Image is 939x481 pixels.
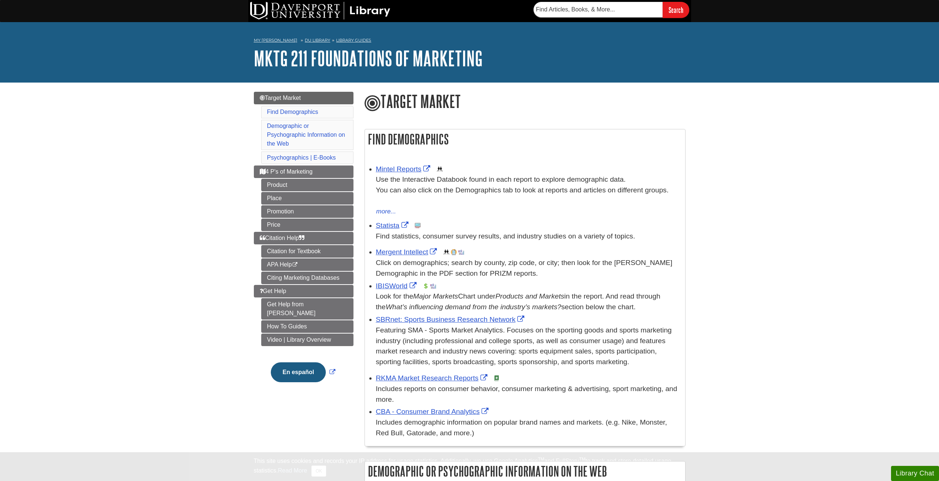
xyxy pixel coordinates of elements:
img: Demographics [443,249,449,255]
button: Library Chat [891,466,939,481]
a: Citation for Textbook [261,245,353,258]
a: Get Help [254,285,353,297]
button: Close [311,466,326,477]
img: Financial Report [423,283,429,289]
span: 4 P's of Marketing [260,168,313,175]
div: Use the Interactive Databook found in each report to explore demographic data. You can also click... [376,174,681,206]
a: Promotion [261,205,353,218]
span: Target Market [260,95,301,101]
a: Find Demographics [267,109,318,115]
a: Price [261,219,353,231]
button: more... [376,206,397,217]
a: Get Help from [PERSON_NAME] [261,298,353,320]
a: Link opens in new window [376,282,418,290]
a: Citation Help [254,232,353,244]
img: e-Book [494,375,500,381]
a: Product [261,179,353,191]
a: 4 P's of Marketing [254,165,353,178]
a: My [PERSON_NAME] [254,37,297,43]
a: Link opens in new window [376,374,489,382]
i: Major Markets [413,292,458,300]
img: Company Information [451,249,457,255]
div: Click on demographics; search by county, zip code, or city; then look for the [PERSON_NAME] Demog... [376,258,681,279]
form: Searches DU Library's articles, books, and more [534,2,689,18]
div: Guide Page Menu [254,92,353,395]
a: DU Library [305,38,330,43]
a: Link opens in new window [376,408,491,415]
nav: breadcrumb [254,35,686,47]
img: Industry Report [458,249,464,255]
img: Demographics [437,166,443,172]
a: Link opens in new window [269,369,337,375]
input: Search [663,2,689,18]
div: This site uses cookies and records your IP address for usage statistics. Additionally, we use Goo... [254,457,686,477]
a: APA Help [261,258,353,271]
h2: Demographic or Psychographic Information on the Web [365,461,685,481]
i: This link opens in a new window [292,262,298,267]
img: Industry Report [430,283,436,289]
span: Citation Help [260,235,305,241]
a: Video | Library Overview [261,334,353,346]
a: Link opens in new window [376,222,410,229]
i: What’s influencing demand from the industry’s markets? [386,303,561,311]
a: Citing Marketing Databases [261,272,353,284]
div: Look for the Chart under in the report. And read through the section below the chart. [376,291,681,313]
a: Place [261,192,353,205]
a: Demographic or Psychographic Information on the Web [267,123,345,147]
a: Psychographics | E-Books [267,154,336,161]
img: DU Library [250,2,390,20]
img: Statistics [415,223,421,229]
h2: Find Demographics [365,129,685,149]
button: En español [271,362,326,382]
p: Find statistics, consumer survey results, and industry studies on a variety of topics. [376,231,681,242]
a: Link opens in new window [376,316,527,323]
i: Products and Markets [496,292,565,300]
a: MKTG 211 Foundations of Marketing [254,47,483,70]
p: Featuring SMA - Sports Market Analytics. Focuses on the sporting goods and sports marketing indus... [376,325,681,367]
a: Target Market [254,92,353,104]
a: How To Guides [261,320,353,333]
a: Link opens in new window [376,248,439,256]
a: Read More [278,467,307,474]
input: Find Articles, Books, & More... [534,2,663,17]
a: Link opens in new window [376,165,432,173]
div: Includes reports on consumer behavior, consumer marketing & advertising, sport marketing, and more. [376,384,681,405]
a: Library Guides [336,38,371,43]
span: Get Help [260,288,286,294]
div: Includes demographic information on popular brand names and markets. (e.g. Nike, Monster, Red Bul... [376,417,681,439]
h1: Target Market [365,92,686,112]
